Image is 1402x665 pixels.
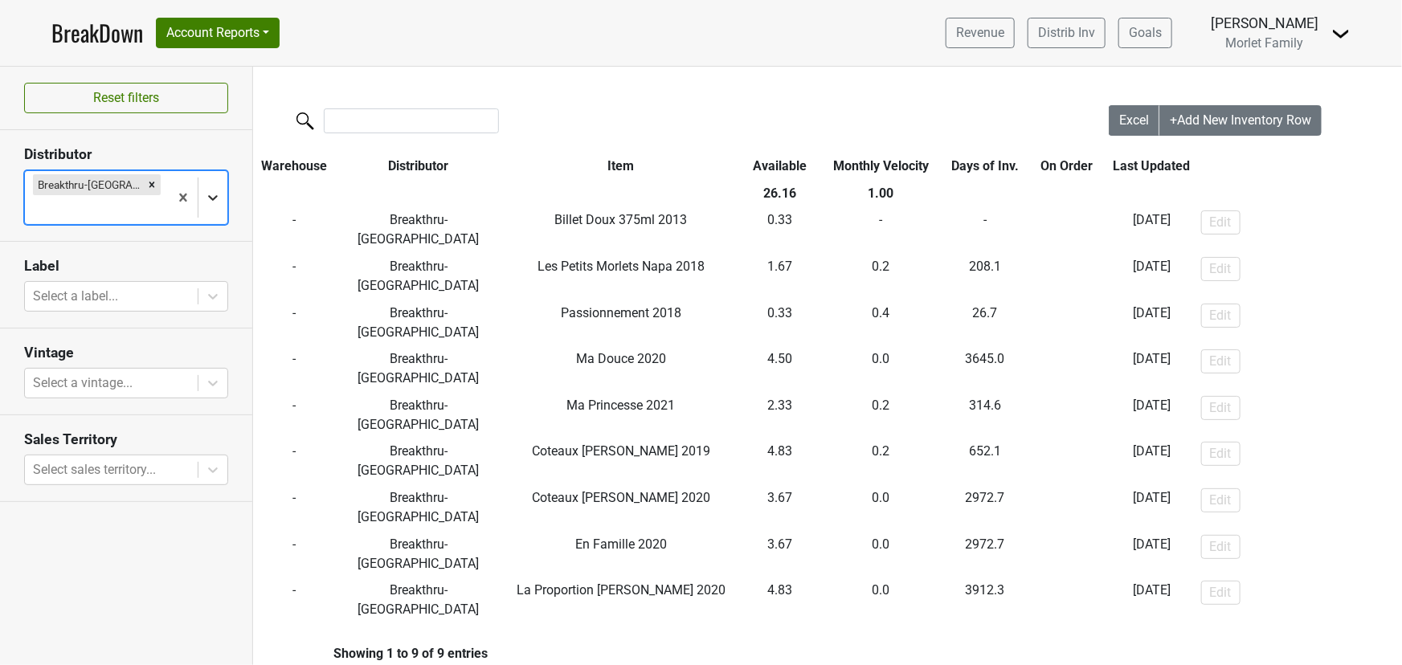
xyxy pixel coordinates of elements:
td: 0.2 [820,253,943,300]
td: [DATE] [1106,253,1197,300]
a: Distrib Inv [1028,18,1106,48]
td: - [253,577,336,623]
td: 3912.3 [942,577,1028,623]
td: - [253,531,336,577]
td: [DATE] [1106,300,1197,346]
td: 4.83 [741,439,820,485]
th: Days of Inv.: activate to sort column ascending [942,153,1028,180]
h3: Vintage [24,345,228,361]
td: 2972.7 [942,484,1028,531]
button: Edit [1201,581,1241,605]
td: 26.7 [942,300,1028,346]
button: Edit [1201,210,1241,235]
a: Goals [1118,18,1172,48]
th: Available: activate to sort column ascending [741,153,820,180]
td: - [253,253,336,300]
th: On Order: activate to sort column ascending [1028,153,1106,180]
td: Breakthru-[GEOGRAPHIC_DATA] [336,345,501,392]
span: Coteaux [PERSON_NAME] 2020 [532,490,710,505]
td: 0.33 [741,207,820,254]
td: - [1028,300,1106,346]
td: 0.4 [820,300,943,346]
td: - [253,392,336,439]
span: Les Petits Morlets Napa 2018 [538,259,705,274]
h3: Distributor [24,146,228,163]
td: Breakthru-[GEOGRAPHIC_DATA] [336,577,501,623]
h3: Sales Territory [24,431,228,448]
td: - [1028,392,1106,439]
button: Edit [1201,488,1241,512]
button: Account Reports [156,18,280,48]
td: 1.67 [741,253,820,300]
span: Passionnement 2018 [561,305,681,320]
td: - [1028,253,1106,300]
td: 0.2 [820,439,943,485]
td: Breakthru-[GEOGRAPHIC_DATA] [336,484,501,531]
td: 3.67 [741,531,820,577]
td: - [253,300,336,346]
td: Breakthru-[GEOGRAPHIC_DATA] [336,253,501,300]
td: - [1028,439,1106,485]
td: 0.0 [820,345,943,392]
div: Showing 1 to 9 of 9 entries [253,646,488,661]
td: 314.6 [942,392,1028,439]
td: - [1028,577,1106,623]
td: Breakthru-[GEOGRAPHIC_DATA] [336,300,501,346]
td: 208.1 [942,253,1028,300]
td: [DATE] [1106,392,1197,439]
td: 0.2 [820,392,943,439]
td: [DATE] [1106,345,1197,392]
td: - [1028,207,1106,254]
span: Billet Doux 375ml 2013 [554,212,687,227]
th: Last Updated: activate to sort column ascending [1106,153,1197,180]
td: - [253,439,336,485]
span: En Famille 2020 [575,536,667,552]
td: 3.67 [741,484,820,531]
button: +Add New Inventory Row [1159,105,1322,136]
td: - [1028,484,1106,531]
a: BreakDown [51,16,143,50]
span: Ma Douce 2020 [576,351,666,366]
td: 0.33 [741,300,820,346]
td: 0.0 [820,577,943,623]
button: Reset filters [24,83,228,113]
td: - [253,484,336,531]
div: [PERSON_NAME] [1211,13,1318,34]
img: Dropdown Menu [1331,24,1351,43]
th: 26.16 [741,180,820,207]
td: 0.0 [820,531,943,577]
button: Edit [1201,304,1241,328]
div: Remove Breakthru-WI [143,174,161,195]
td: 4.83 [741,577,820,623]
h3: Label [24,258,228,275]
div: Breakthru-[GEOGRAPHIC_DATA] [33,174,143,195]
a: Revenue [946,18,1015,48]
td: [DATE] [1106,531,1197,577]
td: - [253,345,336,392]
span: +Add New Inventory Row [1170,112,1311,128]
td: - [253,207,336,254]
span: Coteaux [PERSON_NAME] 2019 [532,443,710,459]
th: Warehouse: activate to sort column ascending [253,153,336,180]
th: Distributor: activate to sort column ascending [336,153,501,180]
button: Edit [1201,396,1241,420]
td: Breakthru-[GEOGRAPHIC_DATA] [336,207,501,254]
td: - [942,207,1028,254]
td: - [1028,531,1106,577]
span: La Proportion [PERSON_NAME] 2020 [517,582,726,598]
th: 1.00 [820,180,943,207]
td: 3645.0 [942,345,1028,392]
td: [DATE] [1106,439,1197,485]
th: Item: activate to sort column ascending [501,153,741,180]
button: Edit [1201,442,1241,466]
td: - [820,207,943,254]
td: 4.50 [741,345,820,392]
span: Morlet Family [1226,35,1304,51]
td: [DATE] [1106,577,1197,623]
td: Breakthru-[GEOGRAPHIC_DATA] [336,531,501,577]
td: 2972.7 [942,531,1028,577]
span: Excel [1119,112,1149,128]
button: Edit [1201,349,1241,373]
td: Breakthru-[GEOGRAPHIC_DATA] [336,439,501,485]
span: Ma Princesse 2021 [566,398,675,413]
